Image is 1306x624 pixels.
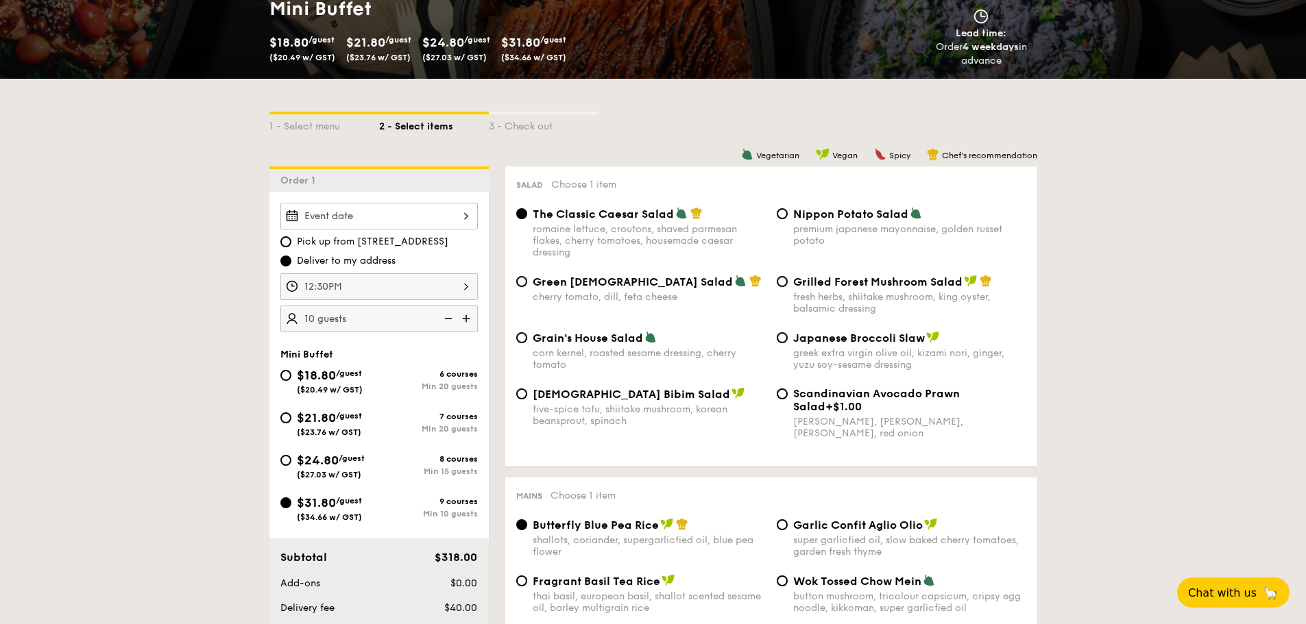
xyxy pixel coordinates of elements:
[297,385,363,395] span: ($20.49 w/ GST)
[379,466,478,476] div: Min 15 guests
[379,114,489,134] div: 2 - Select items
[501,53,566,62] span: ($34.66 w/ GST)
[832,151,858,160] span: Vegan
[777,519,788,530] input: Garlic Confit Aglio Oliosuper garlicfied oil, slow baked cherry tomatoes, garden fresh thyme
[516,575,527,586] input: Fragrant Basil Tea Ricethai basil, european basil, shallot scented sesame oil, barley multigrain ...
[777,388,788,399] input: Scandinavian Avocado Prawn Salad+$1.00[PERSON_NAME], [PERSON_NAME], [PERSON_NAME], red onion
[942,151,1037,160] span: Chef's recommendation
[309,35,335,45] span: /guest
[874,148,886,160] img: icon-spicy.37a8142b.svg
[280,255,291,266] input: Deliver to my address
[457,305,478,332] img: icon-add.58712e84.svg
[793,291,1026,314] div: fresh herbs, shiitake mushroom, king oyster, balsamic dressing
[379,369,478,379] div: 6 courses
[297,427,361,437] span: ($23.76 w/ GST)
[816,148,830,160] img: icon-vegan.f8ff3823.svg
[924,518,938,530] img: icon-vegan.f8ff3823.svg
[269,35,309,50] span: $18.80
[379,497,478,506] div: 9 courses
[379,412,478,421] div: 7 courses
[793,534,1026,558] div: super garlicfied oil, slow baked cherry tomatoes, garden fresh thyme
[422,53,487,62] span: ($27.03 w/ GST)
[1188,586,1257,599] span: Chat with us
[533,332,643,345] span: Grain's House Salad
[280,273,478,300] input: Event time
[927,148,939,160] img: icon-chef-hat.a58ddaea.svg
[749,275,762,287] img: icon-chef-hat.a58ddaea.svg
[280,203,478,229] input: Event date
[926,331,940,343] img: icon-vegan.f8ff3823.svg
[533,347,766,371] div: corn kernel, roasted sesame dressing, cherry tomato
[793,223,1026,247] div: premium japanese mayonnaise, golden russet potato
[533,403,766,427] div: five-spice tofu, shiitake mushroom, korean beansprout, spinach
[825,400,862,413] span: +$1.00
[269,53,335,62] span: ($20.49 w/ GST)
[533,208,674,221] span: The Classic Caesar Salad
[756,151,799,160] span: Vegetarian
[777,332,788,343] input: Japanese Broccoli Slawgreek extra virgin olive oil, kizami nori, ginger, yuzu soy-sesame dressing
[1262,585,1279,601] span: 🦙
[297,254,396,268] span: Deliver to my address
[533,388,730,401] span: [DEMOGRAPHIC_DATA] Bibim Salad
[533,534,766,558] div: shallots, coriander, supergarlicfied oil, blue pea flower
[551,490,616,501] span: Choose 1 item
[516,332,527,343] input: Grain's House Saladcorn kernel, roasted sesame dressing, cherry tomato
[450,577,477,589] span: $0.00
[280,497,291,508] input: $31.80/guest($34.66 w/ GST)9 coursesMin 10 guests
[339,453,365,463] span: /guest
[734,275,747,287] img: icon-vegetarian.fe4039eb.svg
[280,370,291,381] input: $18.80/guest($20.49 w/ GST)6 coursesMin 20 guests
[662,574,675,586] img: icon-vegan.f8ff3823.svg
[971,9,991,24] img: icon-clock.2db775ea.svg
[920,40,1043,68] div: Order in advance
[516,388,527,399] input: [DEMOGRAPHIC_DATA] Bibim Saladfive-spice tofu, shiitake mushroom, korean beansprout, spinach
[793,387,960,413] span: Scandinavian Avocado Prawn Salad
[379,454,478,464] div: 8 courses
[379,424,478,434] div: Min 20 guests
[1177,577,1290,608] button: Chat with us🦙
[280,602,335,614] span: Delivery fee
[777,575,788,586] input: Wok Tossed Chow Meinbutton mushroom, tricolour capsicum, cripsy egg noodle, kikkoman, super garli...
[280,175,321,186] span: Order 1
[533,519,659,532] span: Butterfly Blue Pea Rice
[297,235,448,249] span: Pick up from [STREET_ADDRESS]
[964,275,978,287] img: icon-vegan.f8ff3823.svg
[489,114,598,134] div: 3 - Check out
[676,518,688,530] img: icon-chef-hat.a58ddaea.svg
[660,518,674,530] img: icon-vegan.f8ff3823.svg
[280,412,291,423] input: $21.80/guest($23.76 w/ GST)7 coursesMin 20 guests
[793,590,1026,614] div: button mushroom, tricolour capsicum, cripsy egg noodle, kikkoman, super garlicfied oil
[464,35,490,45] span: /guest
[336,369,362,378] span: /guest
[533,223,766,258] div: romaine lettuce, croutons, shaved parmesan flakes, cherry tomatoes, housemade caesar dressing
[777,276,788,287] input: Grilled Forest Mushroom Saladfresh herbs, shiitake mushroom, king oyster, balsamic dressing
[516,519,527,530] input: Butterfly Blue Pea Riceshallots, coriander, supergarlicfied oil, blue pea flower
[297,495,336,510] span: $31.80
[731,387,745,399] img: icon-vegan.f8ff3823.svg
[379,382,478,391] div: Min 20 guests
[516,276,527,287] input: Green [DEMOGRAPHIC_DATA] Saladcherry tomato, dill, feta cheese
[297,470,361,479] span: ($27.03 w/ GST)
[297,453,339,468] span: $24.80
[540,35,566,45] span: /guest
[501,35,540,50] span: $31.80
[346,53,411,62] span: ($23.76 w/ GST)
[551,179,616,190] span: Choose 1 item
[280,236,291,247] input: Pick up from [STREET_ADDRESS]
[690,207,703,219] img: icon-chef-hat.a58ddaea.svg
[516,208,527,219] input: The Classic Caesar Saladromaine lettuce, croutons, shaved parmesan flakes, cherry tomatoes, house...
[336,496,362,506] span: /guest
[533,575,660,588] span: Fragrant Basil Tea Rice
[533,291,766,303] div: cherry tomato, dill, feta cheese
[280,305,478,332] input: Number of guests
[889,151,910,160] span: Spicy
[793,275,963,288] span: Grilled Forest Mushroom Salad
[910,207,922,219] img: icon-vegetarian.fe4039eb.svg
[777,208,788,219] input: Nippon Potato Saladpremium japanese mayonnaise, golden russet potato
[435,551,477,564] span: $318.00
[444,602,477,614] span: $40.00
[297,410,336,425] span: $21.80
[280,349,333,360] span: Mini Buffet
[280,455,291,466] input: $24.80/guest($27.03 w/ GST)8 coursesMin 15 guests
[422,35,464,50] span: $24.80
